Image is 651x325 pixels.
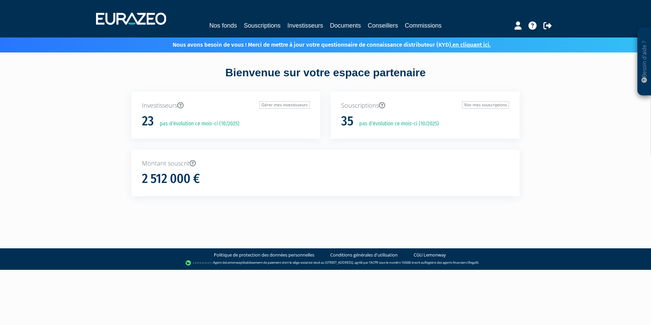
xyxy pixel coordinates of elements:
img: logo-lemonway.png [186,260,212,266]
p: pas d'évolution ce mois-ci (10/2025) [354,120,439,128]
a: Voir mes souscriptions [462,101,509,109]
h1: 35 [341,114,353,128]
a: CGU Lemonway [414,252,446,258]
a: Investisseurs [287,21,323,30]
a: Documents [330,21,361,30]
div: - Agent de (établissement de paiement dont le siège social est situé au [STREET_ADDRESS], agréé p... [7,260,644,266]
a: Politique de protection des données personnelles [214,252,314,258]
a: Conditions générales d'utilisation [330,252,398,258]
div: Bienvenue sur votre espace partenaire [126,65,525,92]
h1: 23 [142,114,154,128]
p: Montant souscrit [142,159,509,168]
p: Souscriptions [341,101,509,110]
a: Conseillers [368,21,398,30]
a: Registre des agents financiers (Regafi) [425,261,478,265]
a: Souscriptions [244,21,281,30]
a: en cliquant ici. [452,41,491,48]
a: Gérer mes investisseurs [259,101,310,109]
p: Besoin d'aide ? [640,31,648,92]
p: Nous avons besoin de vous ! Merci de mettre à jour votre questionnaire de connaissance distribute... [153,39,491,49]
img: 1732889491-logotype_eurazeo_blanc_rvb.png [96,13,166,25]
h1: 2 512 000 € [142,172,200,186]
p: Investisseurs [142,101,310,110]
a: Nos fonds [209,21,237,30]
a: Lemonway [226,261,242,265]
a: Commissions [405,21,442,30]
p: pas d'évolution ce mois-ci (10/2025) [155,120,239,128]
